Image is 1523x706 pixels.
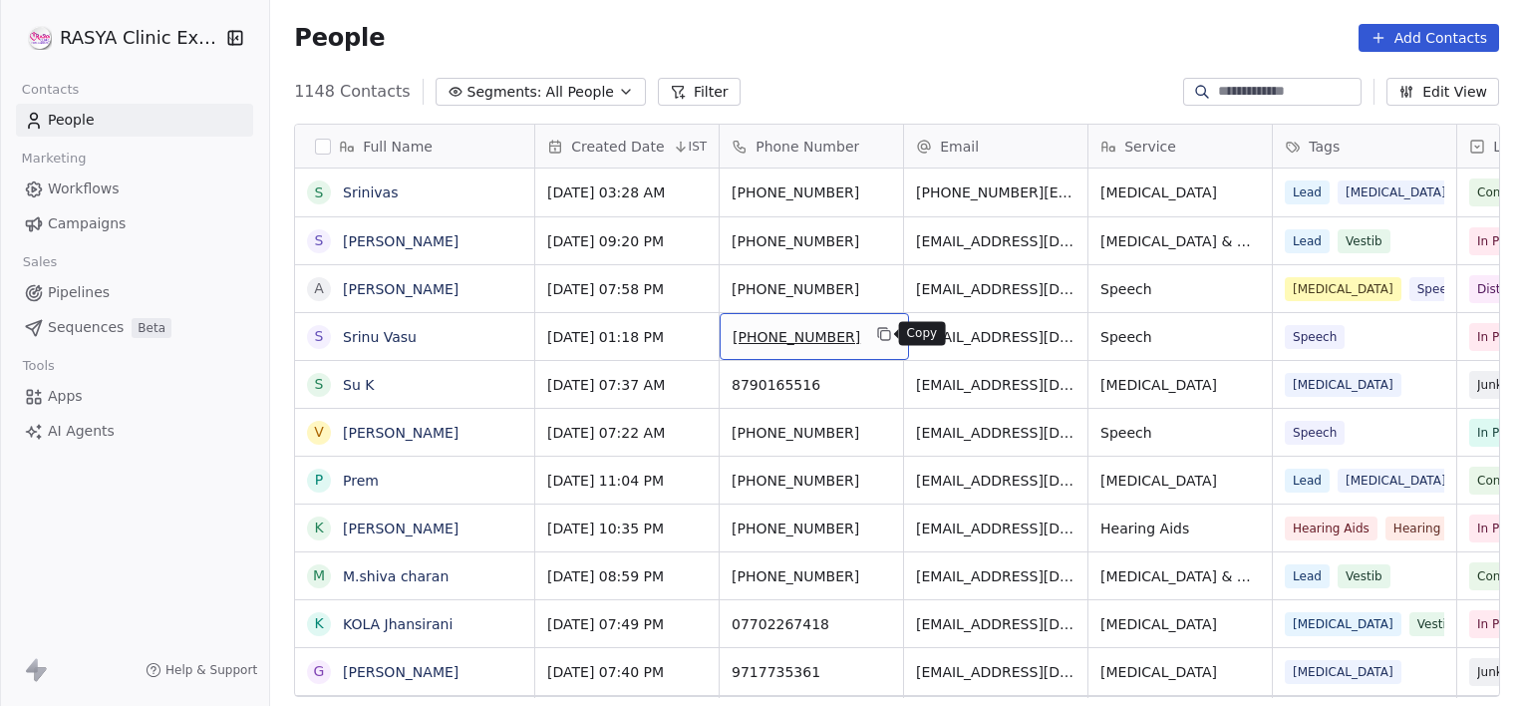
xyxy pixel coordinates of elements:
span: [DATE] 07:40 PM [547,662,707,682]
span: [MEDICAL_DATA] [1100,471,1260,491]
span: Speech [1100,327,1260,347]
span: All People [546,82,614,103]
a: KOLA Jhansirani [343,616,453,632]
span: [EMAIL_ADDRESS][DOMAIN_NAME] [916,662,1075,682]
div: S [315,230,324,251]
img: RASYA-Clinic%20Circle%20icon%20Transparent.png [28,26,52,50]
span: Vestib [1338,229,1390,253]
div: K [315,613,324,634]
span: [EMAIL_ADDRESS][DOMAIN_NAME] [916,519,1075,538]
span: Beta [132,318,171,338]
span: Marketing [13,144,95,174]
span: [DATE] 10:35 PM [547,519,707,538]
span: [EMAIL_ADDRESS][DOMAIN_NAME] [916,566,1075,586]
span: Vestib [1338,564,1390,588]
span: Lead [1285,229,1330,253]
div: A [314,278,324,299]
span: [EMAIL_ADDRESS][DOMAIN_NAME] [916,375,1075,395]
a: Prem [343,473,379,489]
span: Speech [1409,277,1469,301]
span: [MEDICAL_DATA] [1100,662,1260,682]
span: [PHONE_NUMBER] [732,519,891,538]
span: Help & Support [165,662,257,678]
div: K [315,518,324,538]
a: Pipelines [16,276,253,309]
span: [PHONE_NUMBER] [732,566,891,586]
span: [EMAIL_ADDRESS][DOMAIN_NAME] [916,279,1075,299]
a: M.shiva charan [343,568,449,584]
span: Hearing [1385,517,1448,540]
span: Email [940,137,979,157]
span: [DATE] 08:59 PM [547,566,707,586]
a: Apps [16,380,253,413]
span: [DATE] 11:04 PM [547,471,707,491]
span: [DATE] 07:37 AM [547,375,707,395]
span: Hearing Aids [1100,519,1260,538]
span: Junk [1477,662,1503,682]
a: Workflows [16,173,253,205]
span: IST [689,139,708,155]
span: Speech [1100,279,1260,299]
a: People [16,104,253,137]
div: grid [295,169,535,698]
div: S [315,374,324,395]
div: Created DateIST [535,125,719,168]
a: Campaigns [16,207,253,240]
span: [EMAIL_ADDRESS][DOMAIN_NAME] [916,327,1075,347]
div: Full Name [295,125,534,168]
span: [PHONE_NUMBER] [732,182,891,202]
span: [MEDICAL_DATA] [1338,469,1454,493]
span: [MEDICAL_DATA] [1100,182,1260,202]
span: 9717735361 [732,662,891,682]
span: [DATE] 07:58 PM [547,279,707,299]
span: [DATE] 07:22 AM [547,423,707,443]
span: [MEDICAL_DATA] [1285,373,1401,397]
span: 1148 Contacts [294,80,410,104]
span: [EMAIL_ADDRESS][DOMAIN_NAME] [916,423,1075,443]
span: Segments: [467,82,542,103]
a: SequencesBeta [16,311,253,344]
span: [DATE] 07:49 PM [547,614,707,634]
div: G [314,661,325,682]
span: Lead [1285,180,1330,204]
span: [PHONE_NUMBER] [732,423,891,443]
span: People [48,110,95,131]
span: [EMAIL_ADDRESS][DOMAIN_NAME] [916,231,1075,251]
span: Vestib [1409,612,1462,636]
div: V [314,422,324,443]
a: [PERSON_NAME] [343,425,458,441]
span: RASYA Clinic External [60,25,221,51]
a: [PERSON_NAME] [343,521,458,536]
span: Lead [1285,469,1330,493]
span: Speech [1285,325,1345,349]
div: Email [904,125,1087,168]
span: [MEDICAL_DATA] [1285,612,1401,636]
button: Filter [658,78,741,106]
div: Phone Number [720,125,903,168]
span: [MEDICAL_DATA] [1100,614,1260,634]
span: [PHONE_NUMBER] [732,279,891,299]
span: Phone Number [756,137,859,157]
span: [PHONE_NUMBER][EMAIL_ADDRESS][DOMAIN_NAME] [916,182,1075,202]
a: Help & Support [146,662,257,678]
span: Campaigns [48,213,126,234]
a: Srinu Vasu [343,329,417,345]
span: [EMAIL_ADDRESS][DOMAIN_NAME] [916,614,1075,634]
div: Service [1088,125,1272,168]
span: People [294,23,385,53]
span: 07702267418 [732,614,891,634]
span: [MEDICAL_DATA] [1285,660,1401,684]
span: Full Name [363,137,433,157]
span: Lead [1285,564,1330,588]
button: RASYA Clinic External [24,21,213,55]
span: Speech [1285,421,1345,445]
p: Copy [907,325,938,341]
div: S [315,326,324,347]
span: [MEDICAL_DATA] [1100,375,1260,395]
span: Contacts [13,75,88,105]
div: S [315,182,324,203]
span: Sequences [48,317,124,338]
span: [MEDICAL_DATA] [1285,277,1401,301]
span: [EMAIL_ADDRESS][DOMAIN_NAME] [916,471,1075,491]
a: Srinivas [343,184,398,200]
